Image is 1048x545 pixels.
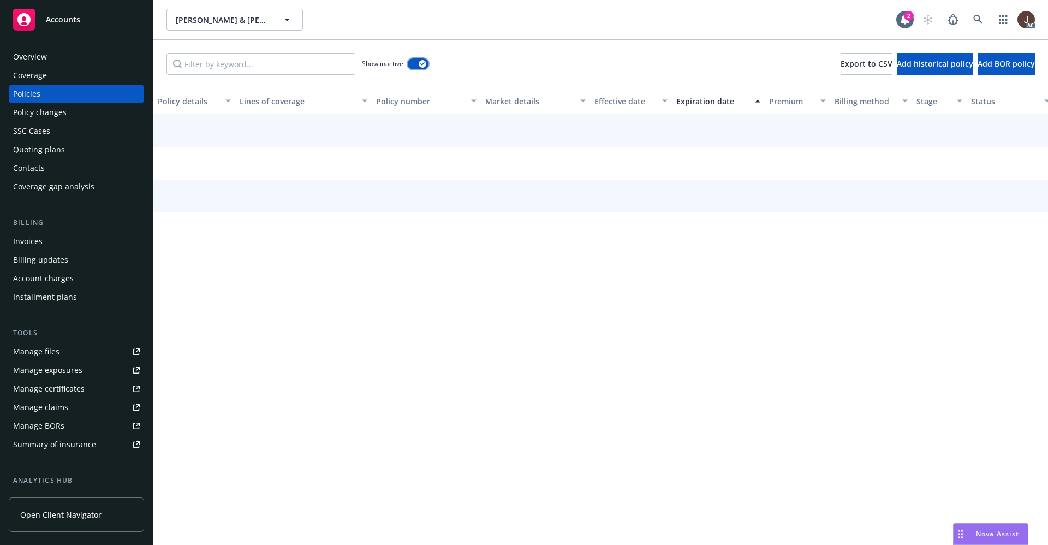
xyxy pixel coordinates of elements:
div: Policy details [158,96,219,107]
div: Summary of insurance [13,436,96,453]
div: Stage [916,96,950,107]
button: Effective date [590,88,672,114]
div: Policies [13,85,40,103]
div: Account charges [13,270,74,287]
div: Manage certificates [13,380,85,398]
a: Accounts [9,4,144,35]
span: Add historical policy [897,58,973,69]
button: Add historical policy [897,53,973,75]
a: Report a Bug [942,9,964,31]
button: Market details [481,88,590,114]
button: Export to CSV [841,53,892,75]
div: SSC Cases [13,122,50,140]
a: Search [967,9,989,31]
a: Manage exposures [9,362,144,379]
div: Market details [485,96,574,107]
a: Policy changes [9,104,144,121]
a: Manage certificates [9,380,144,398]
a: Start snowing [917,9,939,31]
span: Export to CSV [841,58,892,69]
a: Billing updates [9,251,144,269]
div: Billing updates [13,251,68,269]
div: Invoices [13,233,43,250]
span: Add BOR policy [978,58,1035,69]
a: Coverage gap analysis [9,178,144,196]
div: Drag to move [954,524,967,544]
a: Manage BORs [9,417,144,435]
span: Show inactive [362,59,403,68]
button: Nova Assist [953,523,1028,545]
a: Contacts [9,159,144,177]
div: Policy number [376,96,465,107]
span: [PERSON_NAME] & [PERSON_NAME] [176,14,270,26]
div: Effective date [594,96,656,107]
input: Filter by keyword... [166,53,355,75]
div: Billing method [835,96,896,107]
img: photo [1017,11,1035,28]
div: Analytics hub [9,475,144,486]
button: Policy details [153,88,235,114]
button: Premium [765,88,830,114]
a: Invoices [9,233,144,250]
div: Contacts [13,159,45,177]
button: Billing method [830,88,912,114]
button: Lines of coverage [235,88,372,114]
a: Switch app [992,9,1014,31]
a: Overview [9,48,144,66]
a: Summary of insurance [9,436,144,453]
button: Expiration date [672,88,765,114]
a: Quoting plans [9,141,144,158]
a: Manage files [9,343,144,360]
div: Tools [9,328,144,339]
button: Policy number [372,88,481,114]
a: Coverage [9,67,144,84]
button: [PERSON_NAME] & [PERSON_NAME] [166,9,303,31]
div: Manage BORs [13,417,64,435]
div: Manage files [13,343,59,360]
a: Manage claims [9,399,144,416]
span: Open Client Navigator [20,509,102,520]
div: Lines of coverage [240,96,355,107]
div: Manage claims [13,399,68,416]
div: Expiration date [676,96,748,107]
div: Premium [769,96,814,107]
div: Coverage gap analysis [13,178,94,196]
a: Account charges [9,270,144,287]
div: Installment plans [13,288,77,306]
div: Billing [9,217,144,228]
div: Manage exposures [13,362,82,379]
button: Add BOR policy [978,53,1035,75]
a: Policies [9,85,144,103]
div: Coverage [13,67,47,84]
div: Policy changes [13,104,67,121]
div: Overview [13,48,47,66]
span: Nova Assist [976,529,1019,538]
a: SSC Cases [9,122,144,140]
div: Status [971,96,1038,107]
span: Accounts [46,15,80,24]
div: Quoting plans [13,141,65,158]
a: Installment plans [9,288,144,306]
button: Stage [912,88,967,114]
div: 2 [904,11,914,21]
